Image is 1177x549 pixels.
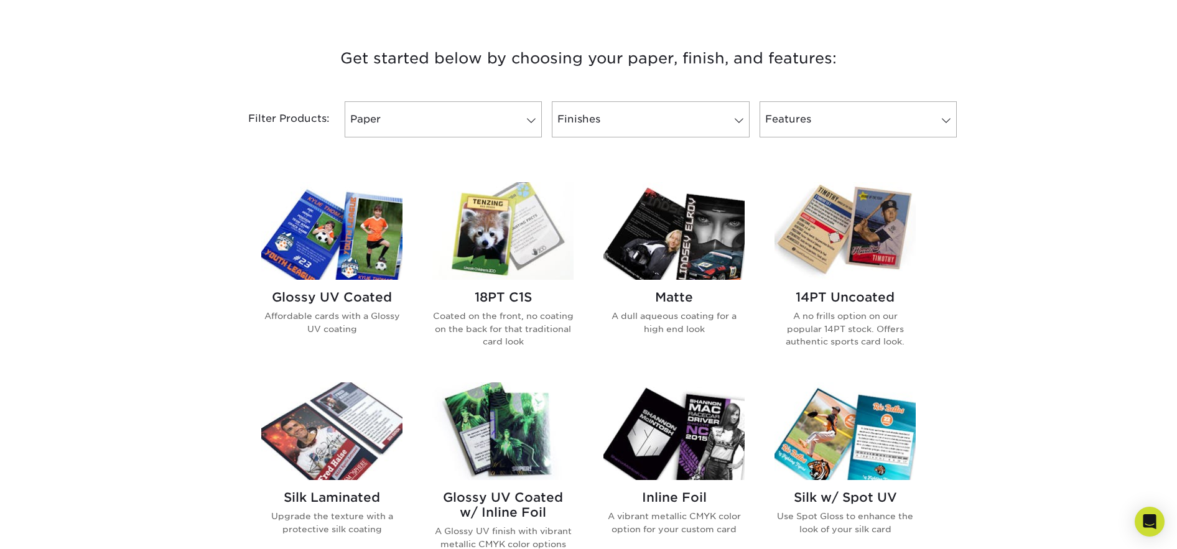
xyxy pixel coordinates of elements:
[432,182,574,280] img: 18PT C1S Trading Cards
[603,490,745,505] h2: Inline Foil
[760,101,957,137] a: Features
[775,182,916,280] img: 14PT Uncoated Trading Cards
[432,382,574,480] img: Glossy UV Coated w/ Inline Foil Trading Cards
[215,101,340,137] div: Filter Products:
[603,310,745,335] p: A dull aqueous coating for a high end look
[432,310,574,348] p: Coated on the front, no coating on the back for that traditional card look
[603,182,745,280] img: Matte Trading Cards
[775,490,916,505] h2: Silk w/ Spot UV
[775,382,916,480] img: Silk w/ Spot UV Trading Cards
[775,310,916,348] p: A no frills option on our popular 14PT stock. Offers authentic sports card look.
[261,182,402,367] a: Glossy UV Coated Trading Cards Glossy UV Coated Affordable cards with a Glossy UV coating
[261,382,402,480] img: Silk Laminated Trading Cards
[603,290,745,305] h2: Matte
[225,30,952,86] h3: Get started below by choosing your paper, finish, and features:
[432,290,574,305] h2: 18PT C1S
[775,510,916,535] p: Use Spot Gloss to enhance the look of your silk card
[345,101,542,137] a: Paper
[261,510,402,535] p: Upgrade the texture with a protective silk coating
[261,182,402,280] img: Glossy UV Coated Trading Cards
[552,101,749,137] a: Finishes
[261,490,402,505] h2: Silk Laminated
[432,182,574,367] a: 18PT C1S Trading Cards 18PT C1S Coated on the front, no coating on the back for that traditional ...
[775,182,916,367] a: 14PT Uncoated Trading Cards 14PT Uncoated A no frills option on our popular 14PT stock. Offers au...
[775,290,916,305] h2: 14PT Uncoated
[603,382,745,480] img: Inline Foil Trading Cards
[603,510,745,535] p: A vibrant metallic CMYK color option for your custom card
[603,182,745,367] a: Matte Trading Cards Matte A dull aqueous coating for a high end look
[1135,507,1165,537] div: Open Intercom Messenger
[432,490,574,520] h2: Glossy UV Coated w/ Inline Foil
[261,310,402,335] p: Affordable cards with a Glossy UV coating
[261,290,402,305] h2: Glossy UV Coated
